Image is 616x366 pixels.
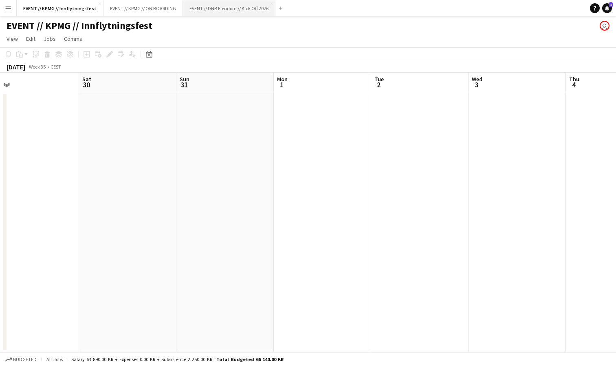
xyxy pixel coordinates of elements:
span: Mon [277,75,288,83]
div: CEST [51,64,61,70]
button: EVENT // KPMG // ON BOARDING [103,0,183,16]
app-user-avatar: Daniel Andersen [600,21,609,31]
span: 2 [373,80,384,89]
span: Thu [569,75,579,83]
button: EVENT // KPMG // Innflytningsfest [17,0,103,16]
span: 3 [471,80,482,89]
h1: EVENT // KPMG // Innflytningsfest [7,20,152,32]
span: 4 [568,80,579,89]
span: Week 35 [27,64,47,70]
span: Budgeted [13,357,37,362]
span: Wed [472,75,482,83]
span: Sat [82,75,91,83]
span: All jobs [45,356,64,362]
a: View [3,33,21,44]
span: Jobs [44,35,56,42]
span: View [7,35,18,42]
a: Edit [23,33,39,44]
span: 31 [178,80,189,89]
button: Budgeted [4,355,38,364]
div: Salary 63 890.00 KR + Expenses 0.00 KR + Subsistence 2 250.00 KR = [71,356,284,362]
button: EVENT // DNB Eiendom // Kick Off 2026 [183,0,275,16]
a: Jobs [40,33,59,44]
span: Edit [26,35,35,42]
a: Comms [61,33,86,44]
span: 1 [276,80,288,89]
span: 30 [81,80,91,89]
span: Total Budgeted 66 140.00 KR [216,356,284,362]
span: Comms [64,35,82,42]
span: Sun [180,75,189,83]
span: 1 [609,2,613,7]
div: [DATE] [7,63,25,71]
a: 1 [602,3,612,13]
span: Tue [374,75,384,83]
